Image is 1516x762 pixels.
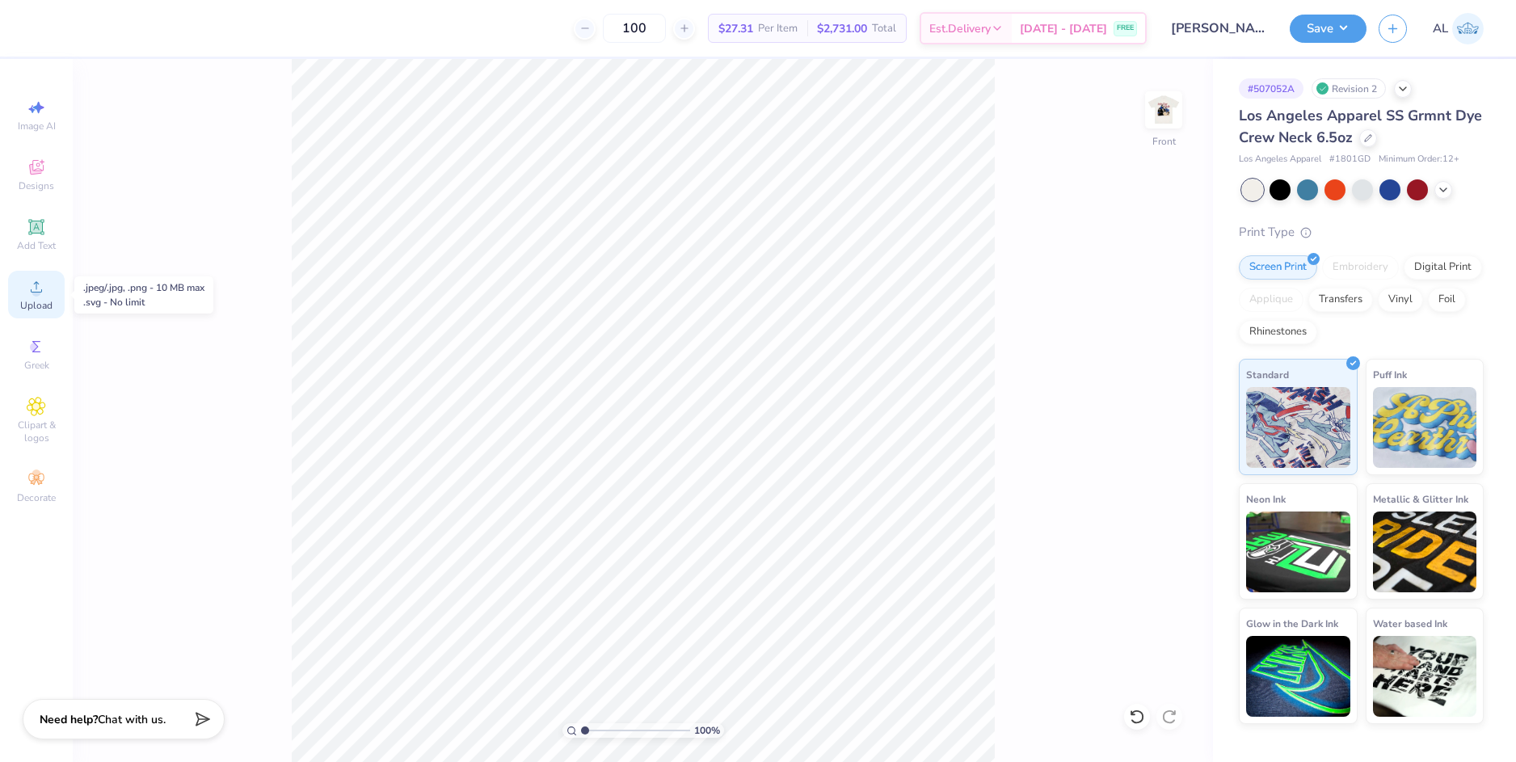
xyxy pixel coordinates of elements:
img: Glow in the Dark Ink [1246,636,1350,717]
span: Clipart & logos [8,419,65,444]
input: – – [603,14,666,43]
div: Revision 2 [1312,78,1386,99]
img: Puff Ink [1373,387,1477,468]
span: $2,731.00 [817,20,867,37]
span: Per Item [758,20,798,37]
span: Water based Ink [1373,615,1447,632]
div: Print Type [1239,223,1484,242]
span: Standard [1246,366,1289,383]
span: Chat with us. [98,712,166,727]
span: Metallic & Glitter Ink [1373,490,1468,507]
span: Minimum Order: 12 + [1379,153,1459,166]
div: # 507052A [1239,78,1303,99]
input: Untitled Design [1159,12,1278,44]
span: Decorate [17,491,56,504]
span: Los Angeles Apparel [1239,153,1321,166]
div: Transfers [1308,288,1373,312]
span: 100 % [694,723,720,738]
div: Foil [1428,288,1466,312]
button: Save [1290,15,1367,43]
span: Los Angeles Apparel SS Grmnt Dye Crew Neck 6.5oz [1239,106,1482,147]
span: FREE [1117,23,1134,34]
span: Designs [19,179,54,192]
div: Screen Print [1239,255,1317,280]
img: Water based Ink [1373,636,1477,717]
span: Add Text [17,239,56,252]
span: Total [872,20,896,37]
div: Vinyl [1378,288,1423,312]
img: Neon Ink [1246,512,1350,592]
div: Front [1152,134,1176,149]
div: Embroidery [1322,255,1399,280]
span: # 1801GD [1329,153,1371,166]
span: Image AI [18,120,56,133]
span: Upload [20,299,53,312]
strong: Need help? [40,712,98,727]
span: Greek [24,359,49,372]
div: Rhinestones [1239,320,1317,344]
span: AL [1433,19,1448,38]
span: [DATE] - [DATE] [1020,20,1107,37]
img: Front [1148,94,1180,126]
span: $27.31 [718,20,753,37]
span: Glow in the Dark Ink [1246,615,1338,632]
span: Puff Ink [1373,366,1407,383]
span: Est. Delivery [929,20,991,37]
img: Standard [1246,387,1350,468]
div: Digital Print [1404,255,1482,280]
div: Applique [1239,288,1303,312]
div: .jpeg/.jpg, .png - 10 MB max [83,280,204,295]
a: AL [1433,13,1484,44]
img: Alyzza Lydia Mae Sobrino [1452,13,1484,44]
span: Neon Ink [1246,490,1286,507]
img: Metallic & Glitter Ink [1373,512,1477,592]
div: .svg - No limit [83,295,204,309]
